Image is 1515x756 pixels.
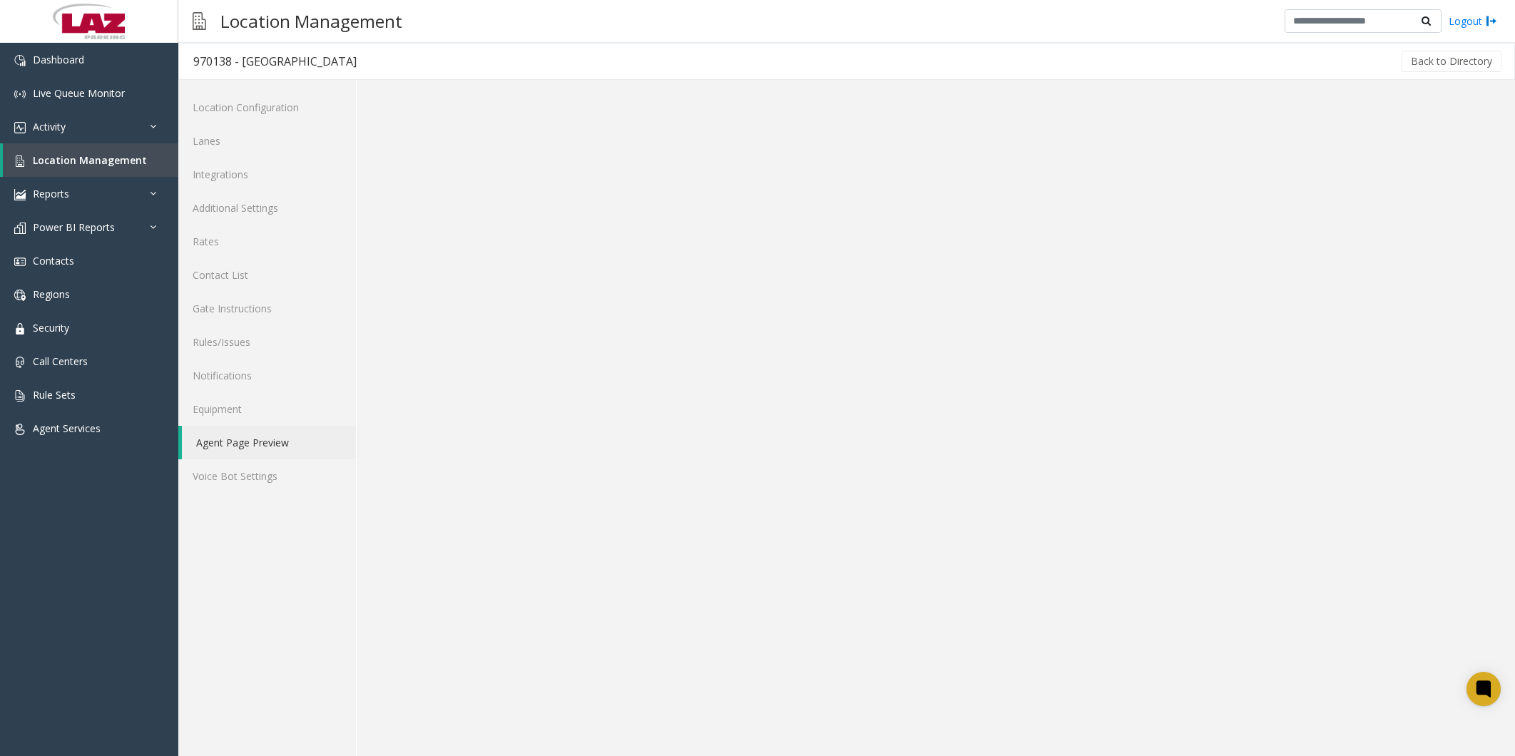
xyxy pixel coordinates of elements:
a: Equipment [178,392,356,426]
span: Reports [33,187,69,200]
a: Contact List [178,258,356,292]
span: Security [33,321,69,334]
img: 'icon' [14,424,26,435]
img: 'icon' [14,88,26,100]
a: Voice Bot Settings [178,459,356,493]
span: Regions [33,287,70,301]
div: 970138 - [GEOGRAPHIC_DATA] [193,52,357,71]
span: Location Management [33,153,147,167]
img: 'icon' [14,55,26,66]
a: Notifications [178,359,356,392]
img: 'icon' [14,357,26,368]
a: Agent Page Preview [182,426,356,459]
a: Rates [178,225,356,258]
img: 'icon' [14,122,26,133]
a: Gate Instructions [178,292,356,325]
span: Power BI Reports [33,220,115,234]
h3: Location Management [213,4,409,39]
button: Back to Directory [1402,51,1501,72]
a: Location Configuration [178,91,356,124]
img: 'icon' [14,155,26,167]
img: pageIcon [193,4,206,39]
a: Location Management [3,143,178,177]
span: Dashboard [33,53,84,66]
img: 'icon' [14,390,26,402]
img: 'icon' [14,290,26,301]
a: Integrations [178,158,356,191]
span: Call Centers [33,354,88,368]
img: logout [1486,14,1497,29]
a: Logout [1449,14,1497,29]
img: 'icon' [14,323,26,334]
img: 'icon' [14,189,26,200]
span: Activity [33,120,66,133]
span: Agent Services [33,422,101,435]
span: Rule Sets [33,388,76,402]
a: Additional Settings [178,191,356,225]
span: Contacts [33,254,74,267]
a: Lanes [178,124,356,158]
a: Rules/Issues [178,325,356,359]
img: 'icon' [14,223,26,234]
img: 'icon' [14,256,26,267]
span: Live Queue Monitor [33,86,125,100]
